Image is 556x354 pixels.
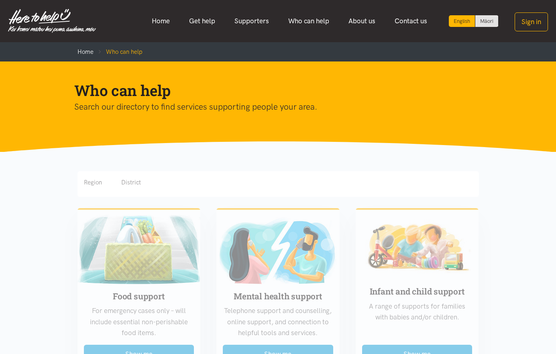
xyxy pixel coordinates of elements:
[94,47,143,57] li: Who can help
[121,178,141,187] div: District
[339,12,385,30] a: About us
[385,12,437,30] a: Contact us
[279,12,339,30] a: Who can help
[449,15,499,27] div: Language toggle
[8,9,96,33] img: Home
[74,81,469,100] h1: Who can help
[179,12,225,30] a: Get help
[475,15,498,27] a: Switch to Te Reo Māori
[225,12,279,30] a: Supporters
[142,12,179,30] a: Home
[515,12,548,31] button: Sign in
[84,178,102,187] div: Region
[74,100,469,114] p: Search our directory to find services supporting people your area.
[77,48,94,55] a: Home
[449,15,475,27] div: Current language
